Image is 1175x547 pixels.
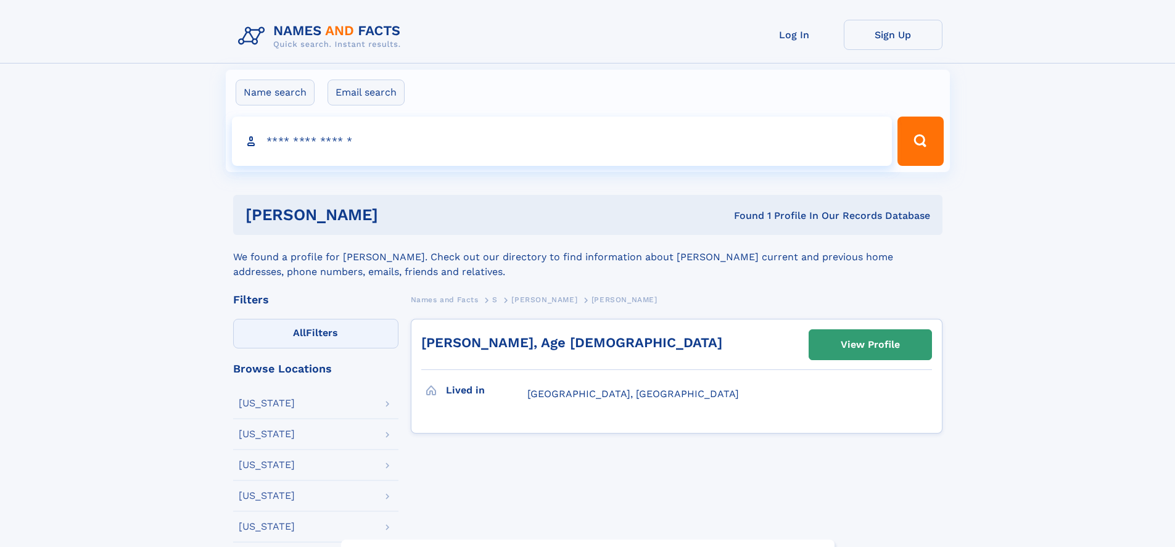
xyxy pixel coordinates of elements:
[844,20,942,50] a: Sign Up
[233,20,411,53] img: Logo Names and Facts
[239,398,295,408] div: [US_STATE]
[492,292,498,307] a: S
[236,80,315,105] label: Name search
[809,330,931,360] a: View Profile
[556,209,930,223] div: Found 1 Profile In Our Records Database
[421,335,722,350] a: [PERSON_NAME], Age [DEMOGRAPHIC_DATA]
[245,207,556,223] h1: [PERSON_NAME]
[239,429,295,439] div: [US_STATE]
[511,292,577,307] a: [PERSON_NAME]
[446,380,527,401] h3: Lived in
[897,117,943,166] button: Search Button
[592,295,658,304] span: [PERSON_NAME]
[841,331,900,359] div: View Profile
[239,491,295,501] div: [US_STATE]
[492,295,498,304] span: S
[232,117,893,166] input: search input
[745,20,844,50] a: Log In
[233,294,398,305] div: Filters
[411,292,479,307] a: Names and Facts
[293,327,306,339] span: All
[233,363,398,374] div: Browse Locations
[239,522,295,532] div: [US_STATE]
[233,235,942,279] div: We found a profile for [PERSON_NAME]. Check out our directory to find information about [PERSON_N...
[239,460,295,470] div: [US_STATE]
[233,319,398,348] label: Filters
[328,80,405,105] label: Email search
[511,295,577,304] span: [PERSON_NAME]
[527,388,739,400] span: [GEOGRAPHIC_DATA], [GEOGRAPHIC_DATA]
